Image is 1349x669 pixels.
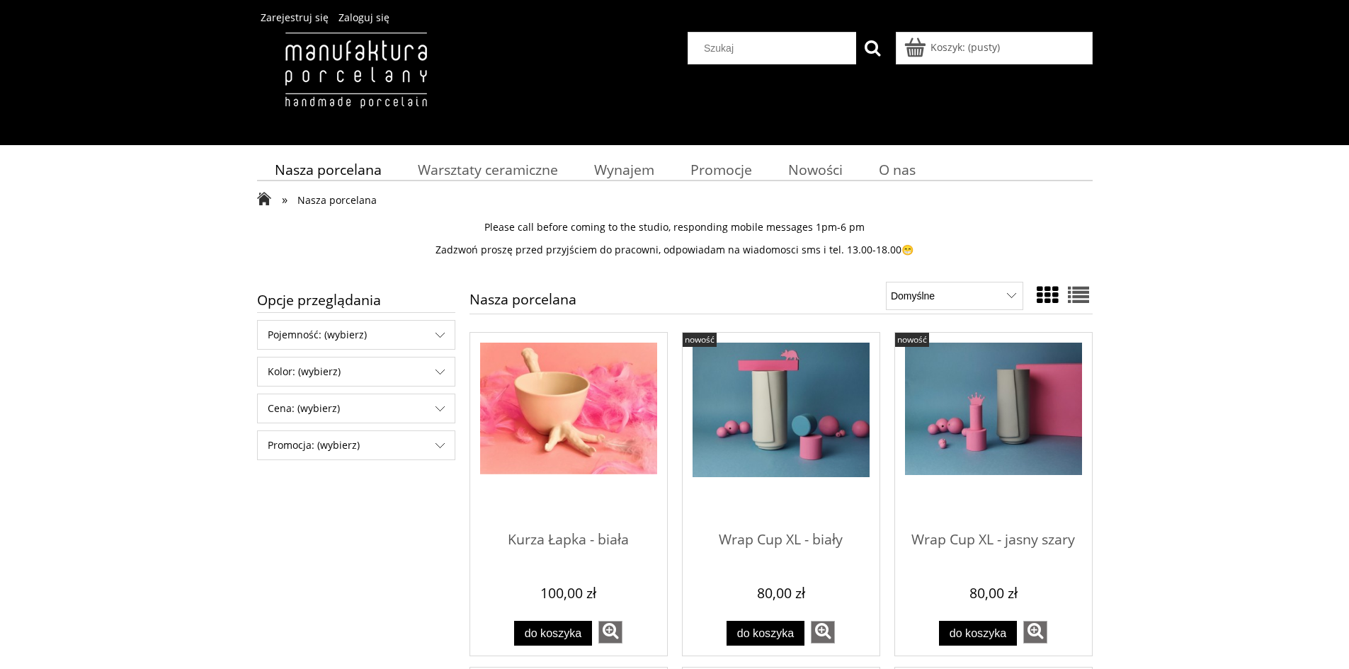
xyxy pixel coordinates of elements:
[418,160,558,179] span: Warsztaty ceramiczne
[257,357,455,387] div: Filtruj
[693,343,870,478] img: Wrap Cup XL - biały
[969,583,1018,602] em: 80,00 zł
[1068,280,1089,309] a: Widok pełny
[275,160,382,179] span: Nasza porcelana
[879,160,916,179] span: O nas
[338,11,389,24] a: Zaloguj się
[297,193,377,207] span: Nasza porcelana
[968,40,1000,54] b: (pusty)
[257,156,400,183] a: Nasza porcelana
[257,287,455,312] span: Opcje przeglądania
[905,343,1082,520] a: Przejdź do produktu Wrap Cup XL - jasny szary
[257,320,455,350] div: Filtruj
[258,394,455,423] span: Cena: (wybierz)
[399,156,576,183] a: Warsztaty ceramiczne
[693,520,870,576] a: Wrap Cup XL - biały
[257,430,455,460] div: Filtruj
[693,520,870,562] span: Wrap Cup XL - biały
[540,583,596,602] em: 100,00 zł
[672,156,770,183] a: Promocje
[261,11,329,24] a: Zarejestruj się
[906,40,1000,54] a: Produkty w koszyku 0. Przejdź do koszyka
[685,333,715,345] span: nowość
[469,292,576,314] h1: Nasza porcelana
[257,244,1093,256] p: Zadzwoń proszę przed przyjściem do pracowni, odpowiadam na wiadomosci sms i tel. 13.00-18.00😁
[788,160,843,179] span: Nowości
[257,394,455,423] div: Filtruj
[258,431,455,459] span: Promocja: (wybierz)
[930,40,965,54] span: Koszyk:
[258,358,455,386] span: Kolor: (wybierz)
[811,621,835,644] a: zobacz więcej
[856,32,889,64] button: Szukaj
[737,627,795,639] span: Do koszyka
[886,282,1023,310] select: Sortuj wg
[480,343,657,475] img: Kurza Łapka - biała
[282,191,288,207] span: »
[905,520,1082,576] a: Wrap Cup XL - jasny szary
[939,621,1017,646] button: Do koszyka Wrap Cup XL - jasny szary
[258,321,455,349] span: Pojemność: (wybierz)
[770,156,860,183] a: Nowości
[576,156,672,183] a: Wynajem
[690,160,752,179] span: Promocje
[480,520,657,576] a: Kurza Łapka - biała
[693,343,870,520] a: Przejdź do produktu Wrap Cup XL - biały
[1037,280,1058,309] a: Widok ze zdjęciem
[727,621,804,646] button: Do koszyka Wrap Cup XL - biały
[950,627,1007,639] span: Do koszyka
[257,32,455,138] img: Manufaktura Porcelany
[525,627,582,639] span: Do koszyka
[598,621,622,644] a: zobacz więcej
[860,156,933,183] a: O nas
[905,343,1082,476] img: Wrap Cup XL - jasny szary
[594,160,654,179] span: Wynajem
[480,343,657,520] a: Przejdź do produktu Kurza Łapka - biała
[480,520,657,562] span: Kurza Łapka - biała
[897,333,927,345] span: nowość
[257,221,1093,234] p: Please call before coming to the studio, responding mobile messages 1pm-6 pm
[514,621,592,646] button: Do koszyka Kurza Łapka - biała
[1023,621,1047,644] a: zobacz więcej
[757,583,805,602] em: 80,00 zł
[693,33,856,64] input: Szukaj w sklepie
[905,520,1082,562] span: Wrap Cup XL - jasny szary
